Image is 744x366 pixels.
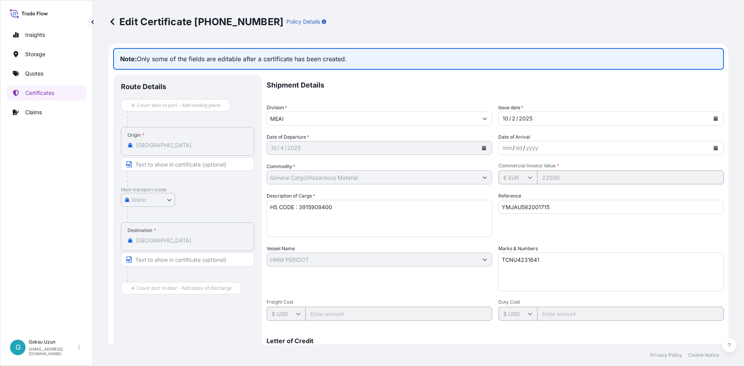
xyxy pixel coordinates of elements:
div: year, [525,143,539,153]
a: Privacy Policy [650,352,682,358]
strong: Note: [120,55,137,63]
span: Cover door to port - Add loading place [137,101,220,109]
div: day, [515,143,523,153]
textarea: HS CODE : 3915909400 [267,200,492,237]
span: Water [131,196,146,204]
p: Goksu Uzun [29,339,77,345]
a: Insights [7,27,86,43]
div: / [509,114,511,123]
a: Storage [7,46,86,62]
input: Text to appear on certificate [121,157,254,171]
button: Calendar [710,112,722,125]
p: [EMAIL_ADDRESS][DOMAIN_NAME] [29,347,77,356]
div: month, [502,143,513,153]
input: Origin [136,141,245,149]
div: day, [279,143,284,153]
span: Issue date [498,104,524,112]
button: Cover port to door - Add place of discharge [121,282,241,294]
a: Certificates [7,85,86,101]
input: Enter amount [305,307,492,321]
span: G [15,344,21,351]
div: / [284,143,286,153]
input: Text to appear on certificate [121,253,254,266]
input: Destination [136,237,245,244]
label: Vessel Name [267,245,295,253]
input: Enter booking reference [498,200,724,214]
textarea: TCNU4231641 [498,253,724,291]
p: Main transport mode [121,187,254,193]
button: Show suggestions [478,170,492,184]
input: Type to search commodity [267,170,478,184]
div: / [277,143,279,153]
p: Insights [25,31,45,39]
p: Letter of Credit [267,338,724,344]
input: Enter amount [537,307,724,321]
a: Cookie Notice [688,352,719,358]
p: Policy Details [286,18,320,26]
p: Quotes [25,70,43,77]
div: month, [270,143,277,153]
button: Cover door to port - Add loading place [121,99,230,112]
div: year, [286,143,301,153]
p: Only some of the fields are editable after a certificate has been created. [113,48,724,70]
div: month, [502,114,509,123]
p: Shipment Details [267,74,724,96]
div: Origin [127,132,145,138]
span: Duty Cost [498,299,724,305]
button: Calendar [710,142,722,154]
p: Certificates [25,89,54,97]
label: Description of Cargo [267,192,315,200]
span: Date of Arrival [498,133,530,141]
input: Enter amount [537,170,724,184]
span: Date of Departure [267,133,309,141]
div: / [516,114,518,123]
button: Calendar [478,142,490,154]
p: Storage [25,50,45,58]
button: Show suggestions [478,112,492,125]
p: Route Details [121,82,166,91]
a: Quotes [7,66,86,81]
input: Type to search division [267,112,478,125]
span: Commercial Invoice Value [498,163,724,169]
div: / [523,143,525,153]
p: Edit Certificate [PHONE_NUMBER] [108,15,283,28]
label: Commodity [267,163,295,170]
div: year, [518,114,533,123]
div: Destination [127,227,156,234]
label: Reference [498,192,521,200]
button: Show suggestions [478,253,492,266]
a: Claims [7,105,86,120]
p: Claims [25,108,42,116]
div: / [513,143,515,153]
span: Cover port to door - Add place of discharge [137,284,232,292]
label: Marks & Numbers [498,245,538,253]
span: Freight Cost [267,299,492,305]
div: day, [511,114,516,123]
input: Type to search vessel name or IMO [267,253,478,266]
label: Division [267,104,287,112]
button: Select transport [121,193,175,207]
